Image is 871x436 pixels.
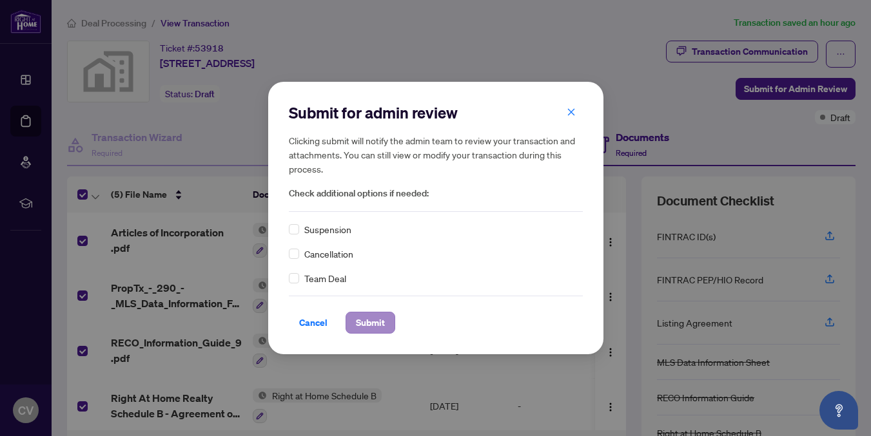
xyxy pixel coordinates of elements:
[304,222,351,236] span: Suspension
[356,312,385,333] span: Submit
[346,312,395,334] button: Submit
[299,312,328,333] span: Cancel
[289,102,583,123] h2: Submit for admin review
[289,133,583,176] h5: Clicking submit will notify the admin team to review your transaction and attachments. You can st...
[289,186,583,201] span: Check additional options if needed:
[289,312,338,334] button: Cancel
[567,108,576,117] span: close
[304,247,353,261] span: Cancellation
[819,391,858,430] button: Open asap
[304,271,346,285] span: Team Deal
